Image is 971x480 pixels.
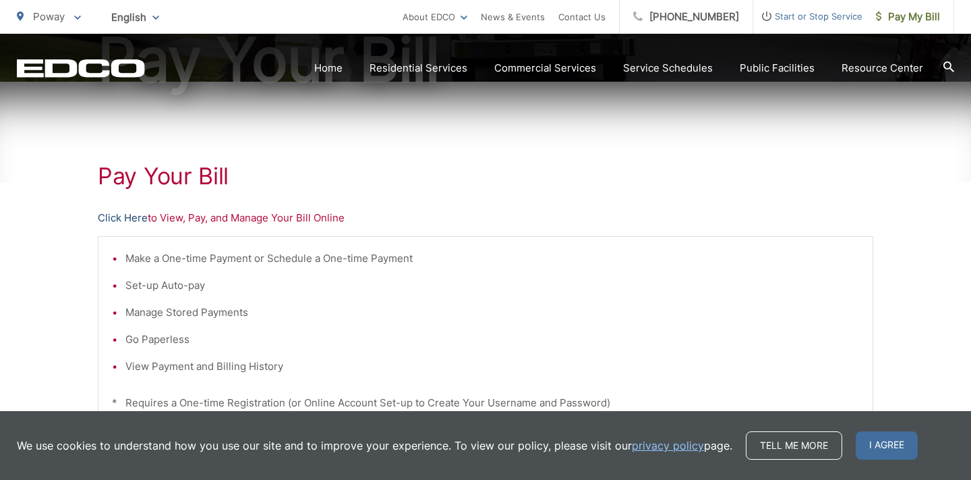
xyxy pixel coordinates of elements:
a: privacy policy [632,437,704,454]
a: Service Schedules [623,60,713,76]
span: English [101,5,169,29]
span: Poway [33,10,65,23]
li: Manage Stored Payments [125,304,859,321]
li: Set-up Auto-pay [125,277,859,294]
p: to View, Pay, and Manage Your Bill Online [98,210,873,226]
a: Contact Us [558,9,606,25]
a: News & Events [481,9,545,25]
li: Make a One-time Payment or Schedule a One-time Payment [125,250,859,267]
a: Click Here [98,210,148,226]
a: Residential Services [370,60,467,76]
a: Commercial Services [494,60,596,76]
a: Tell me more [746,431,842,460]
li: View Payment and Billing History [125,358,859,375]
li: Go Paperless [125,331,859,348]
p: * Requires a One-time Registration (or Online Account Set-up to Create Your Username and Password) [112,395,859,411]
a: Home [314,60,343,76]
a: EDCD logo. Return to the homepage. [17,59,145,78]
span: I agree [856,431,918,460]
h1: Pay Your Bill [98,163,873,190]
p: We use cookies to understand how you use our site and to improve your experience. To view our pol... [17,437,732,454]
a: Public Facilities [740,60,815,76]
a: About EDCO [403,9,467,25]
span: Pay My Bill [876,9,940,25]
a: Resource Center [842,60,923,76]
